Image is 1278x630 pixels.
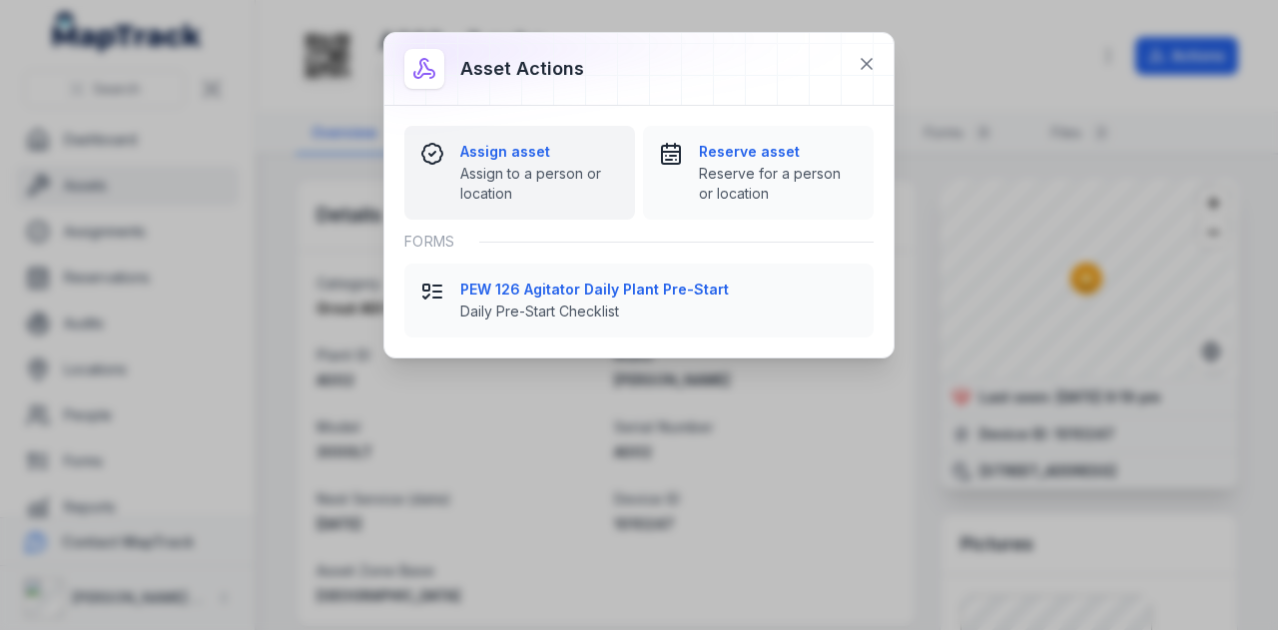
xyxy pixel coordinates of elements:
[404,126,635,220] button: Assign assetAssign to a person or location
[643,126,874,220] button: Reserve assetReserve for a person or location
[404,220,874,264] div: Forms
[460,302,858,321] span: Daily Pre-Start Checklist
[460,55,584,83] h3: Asset actions
[460,142,619,162] strong: Assign asset
[404,264,874,337] button: PEW 126 Agitator Daily Plant Pre-StartDaily Pre-Start Checklist
[460,164,619,204] span: Assign to a person or location
[699,142,858,162] strong: Reserve asset
[460,280,858,300] strong: PEW 126 Agitator Daily Plant Pre-Start
[699,164,858,204] span: Reserve for a person or location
